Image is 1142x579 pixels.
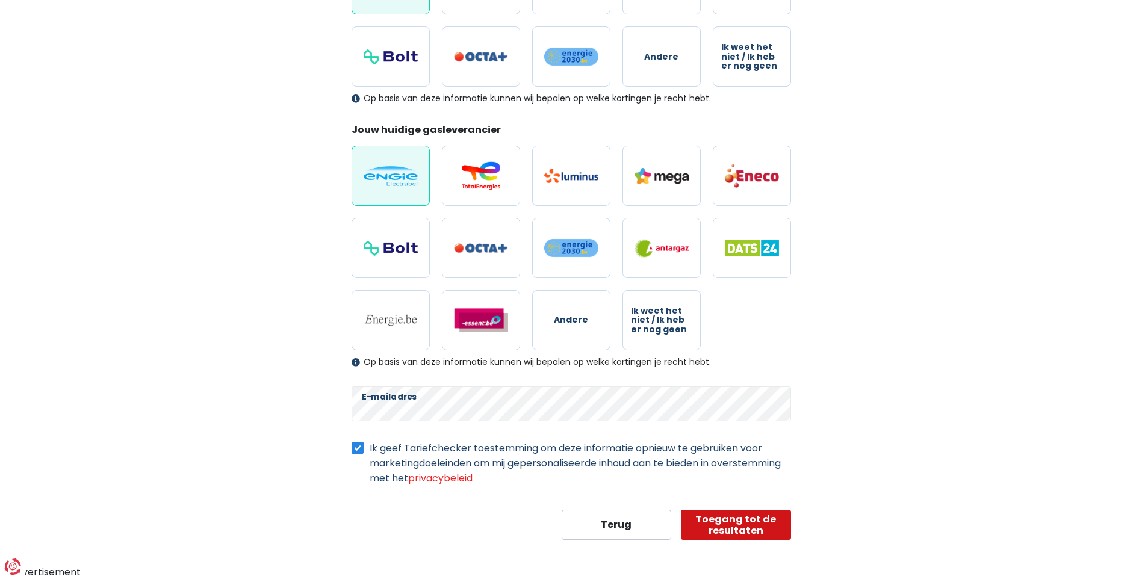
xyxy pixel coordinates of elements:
span: Andere [554,315,588,324]
img: Eneco [725,163,779,188]
img: Total Energies / Lampiris [454,161,508,190]
span: Ik weet het niet / Ik heb er nog geen [721,43,783,70]
button: Toegang tot de resultaten [681,510,791,540]
legend: Jouw huidige gasleverancier [352,123,791,141]
img: Mega [635,168,689,184]
img: Energie.be [364,314,418,327]
span: Ik weet het niet / Ik heb er nog geen [631,306,692,334]
div: Op basis van deze informatie kunnen wij bepalen op welke kortingen je recht hebt. [352,357,791,367]
button: Terug [562,510,672,540]
a: privacybeleid [408,471,473,485]
span: Andere [644,52,678,61]
img: Dats 24 [725,240,779,256]
img: Bolt [364,241,418,256]
img: Energie2030 [544,47,598,66]
img: Bolt [364,49,418,64]
img: Essent [454,308,508,332]
img: Octa+ [454,52,508,62]
label: Ik geef Tariefchecker toestemming om deze informatie opnieuw te gebruiken voor marketingdoeleinde... [370,441,791,486]
img: Energie2030 [544,238,598,258]
div: Op basis van deze informatie kunnen wij bepalen op welke kortingen je recht hebt. [352,93,791,104]
img: Antargaz [635,239,689,258]
img: Engie / Electrabel [364,166,418,186]
img: Luminus [544,169,598,183]
img: Octa+ [454,243,508,253]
